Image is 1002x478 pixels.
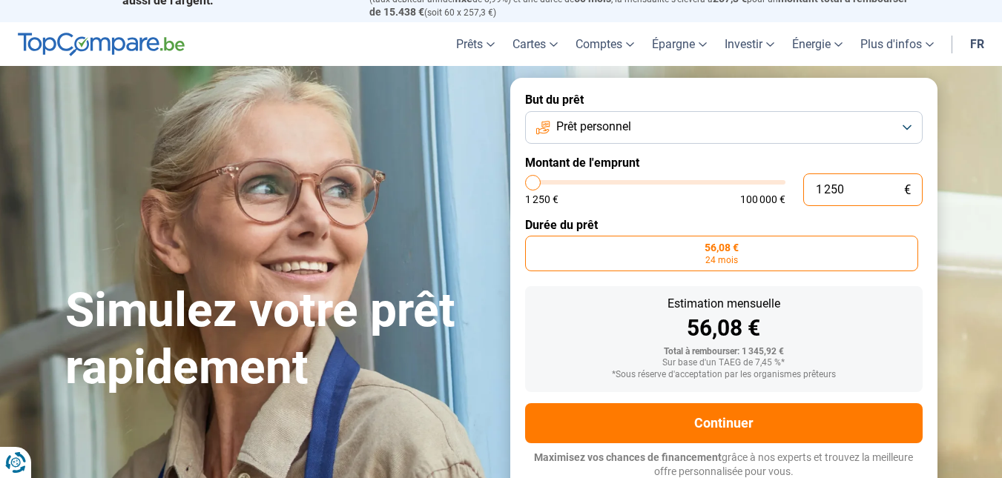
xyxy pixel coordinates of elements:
a: Investir [716,22,783,66]
a: Plus d'infos [851,22,943,66]
span: € [904,184,911,196]
a: Épargne [643,22,716,66]
div: Sur base d'un TAEG de 7,45 %* [537,358,911,368]
span: Maximisez vos chances de financement [534,451,722,463]
span: 100 000 € [740,194,785,205]
label: Montant de l'emprunt [525,156,923,170]
a: Énergie [783,22,851,66]
a: Cartes [504,22,567,66]
span: 24 mois [705,256,738,265]
div: 56,08 € [537,317,911,339]
a: fr [961,22,993,66]
span: 56,08 € [705,242,739,253]
div: Total à rembourser: 1 345,92 € [537,347,911,357]
a: Comptes [567,22,643,66]
span: Prêt personnel [556,119,631,135]
h1: Simulez votre prêt rapidement [65,282,492,396]
div: Estimation mensuelle [537,298,911,310]
a: Prêts [447,22,504,66]
div: *Sous réserve d'acceptation par les organismes prêteurs [537,370,911,380]
label: But du prêt [525,93,923,107]
img: TopCompare [18,33,185,56]
label: Durée du prêt [525,218,923,232]
span: 1 250 € [525,194,558,205]
button: Prêt personnel [525,111,923,144]
button: Continuer [525,403,923,443]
